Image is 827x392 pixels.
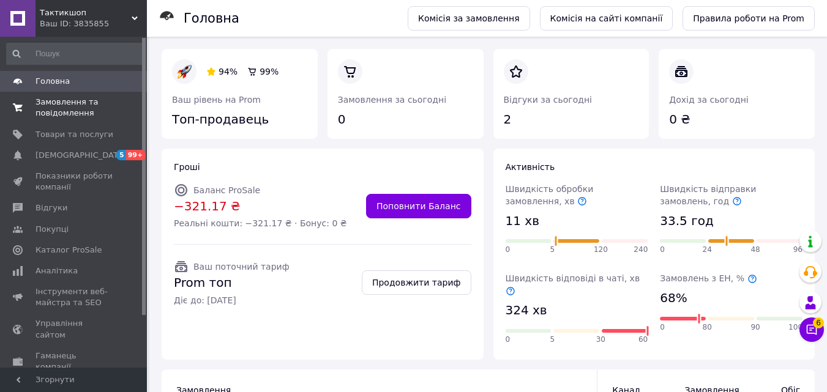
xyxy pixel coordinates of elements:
span: 48 [750,245,760,255]
span: 68% [660,289,687,307]
a: Комісія за замовлення [408,6,530,31]
div: Ваш ID: 3835855 [40,18,147,29]
span: Швидкість відповіді в чаті, хв [506,273,640,295]
span: 80 [703,322,712,333]
span: Покупці [36,224,69,235]
span: 100 [788,322,803,333]
span: −321.17 ₴ [174,198,347,215]
span: 24 [703,245,712,255]
span: 5 [550,335,555,345]
span: 0 [660,322,665,333]
span: 33.5 год [660,212,713,230]
a: Поповнити Баланс [366,194,471,218]
span: Відгуки [36,202,67,213]
a: Комісія на сайті компанії [540,6,673,31]
span: Баланс ProSale [193,185,260,195]
span: Ваш поточний тариф [193,262,290,272]
span: 0 [506,335,511,345]
a: Продовжити тариф [362,270,471,295]
span: Замовлення та повідомлення [36,97,113,119]
span: Діє до: [DATE] [174,294,290,306]
span: [DEMOGRAPHIC_DATA] [36,150,126,161]
span: Замовлень з ЕН, % [660,273,757,283]
span: 99% [260,67,279,76]
span: Аналітика [36,265,78,276]
span: Тактикшоп [40,7,132,18]
button: Чат з покупцем6 [799,317,824,342]
span: 324 хв [506,301,547,319]
span: 240 [634,245,648,255]
span: 30 [596,335,605,345]
span: 6 [813,317,824,328]
h1: Головна [184,11,239,26]
span: Каталог ProSale [36,245,102,256]
span: Показники роботи компанії [36,171,113,193]
span: 96 [793,245,803,255]
span: Інструменти веб-майстра та SEO [36,286,113,308]
span: 0 [660,245,665,255]
span: Реальні кошти: −321.17 ₴ · Бонус: 0 ₴ [174,217,347,229]
span: Управління сайтом [36,318,113,340]
span: Швидкість обробки замовлення, хв [506,184,594,206]
span: 94% [219,67,238,76]
span: 90 [750,322,760,333]
span: 11 хв [506,212,539,230]
span: 5 [116,150,126,160]
span: Головна [36,76,70,87]
span: Prom топ [174,274,290,292]
span: 120 [594,245,608,255]
span: 60 [638,335,648,345]
span: Товари та послуги [36,129,113,140]
span: 0 [506,245,511,255]
span: Активність [506,162,555,172]
span: Швидкість відправки замовлень, год [660,184,756,206]
span: 99+ [126,150,146,160]
span: 5 [550,245,555,255]
span: Гаманець компанії [36,350,113,372]
span: Гроші [174,162,200,172]
input: Пошук [6,43,144,65]
a: Правила роботи на Prom [683,6,815,31]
